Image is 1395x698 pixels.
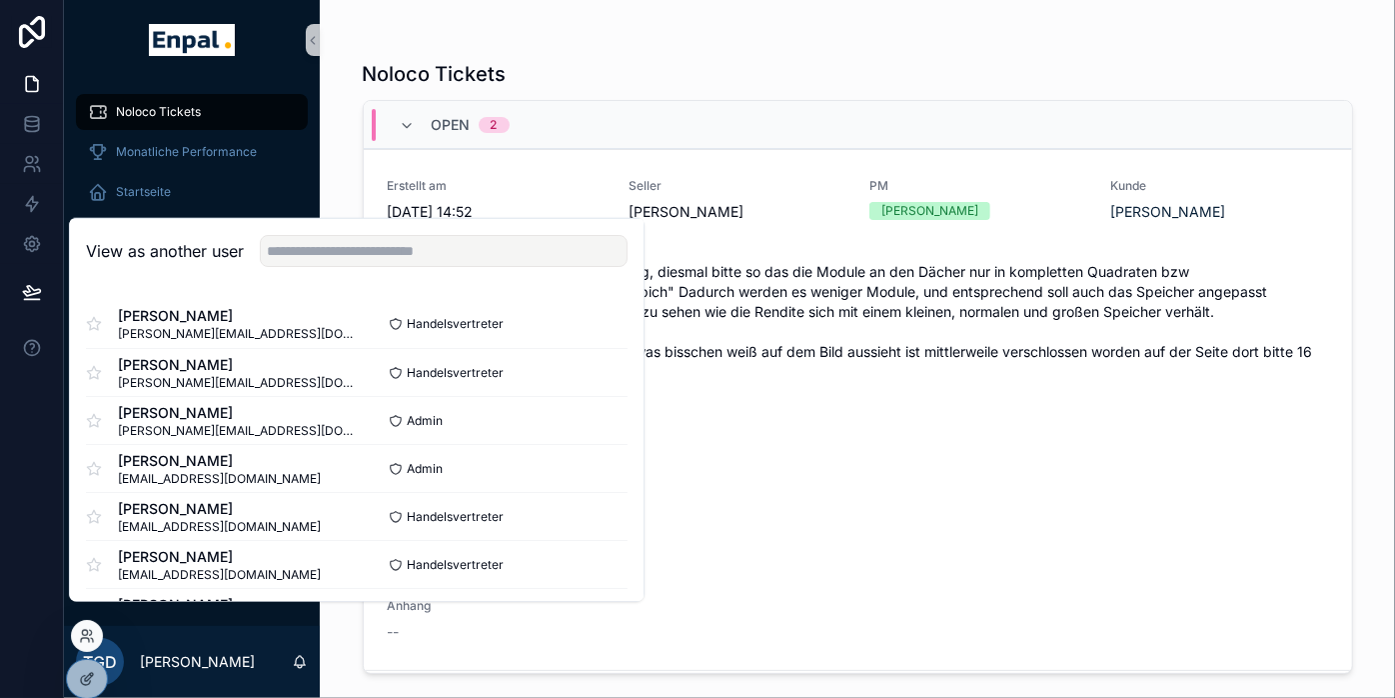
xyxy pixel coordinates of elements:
h2: View as another user [86,239,244,263]
img: App logo [149,24,234,56]
span: Anfrage [388,238,1328,254]
span: [PERSON_NAME] [118,306,357,326]
a: Mein Kalender [76,214,308,250]
div: [PERSON_NAME] [881,202,978,220]
span: Anhang [388,598,1328,614]
span: Handelsvertreter [407,508,504,524]
span: [EMAIL_ADDRESS][DOMAIN_NAME] [118,518,321,534]
span: Monatliche Performance [116,144,257,160]
span: [PERSON_NAME] [629,202,845,222]
h1: Noloco Tickets [363,60,507,88]
a: [PERSON_NAME] [1110,202,1225,222]
span: Wir bräuchten einmal eine neue Planung, diesmal bitte so das die Module an den Dächer nur in komp... [388,262,1328,582]
span: [EMAIL_ADDRESS][DOMAIN_NAME] [118,566,321,582]
span: Startseite [116,184,171,200]
span: Admin [407,412,443,428]
p: [PERSON_NAME] [140,652,255,672]
span: [PERSON_NAME] [118,450,321,470]
div: 2 [491,117,498,133]
span: [EMAIL_ADDRESS][DOMAIN_NAME] [118,470,321,486]
span: Open [432,115,471,135]
span: [PERSON_NAME] [118,546,321,566]
span: PM [869,178,1086,194]
div: scrollable content [64,80,320,516]
span: [PERSON_NAME][EMAIL_ADDRESS][DOMAIN_NAME] [118,422,357,438]
span: [PERSON_NAME] [118,354,357,374]
span: [PERSON_NAME][EMAIL_ADDRESS][DOMAIN_NAME] [118,374,357,390]
span: Handelsvertreter [407,556,504,572]
span: Erstellt am [388,178,605,194]
span: [PERSON_NAME] [118,594,321,614]
span: Admin [407,460,443,476]
span: Noloco Tickets [116,104,201,120]
a: Noloco Tickets [76,94,308,130]
span: -- [388,622,400,642]
span: [PERSON_NAME] [118,402,357,422]
a: Startseite [76,174,308,210]
a: Monatliche Performance [76,134,308,170]
span: Kunde [1110,178,1327,194]
span: Handelsvertreter [407,316,504,332]
span: [DATE] 14:52 [388,202,605,222]
span: Seller [629,178,845,194]
span: Handelsvertreter [407,364,504,380]
span: [PERSON_NAME][EMAIL_ADDRESS][DOMAIN_NAME] [118,326,357,342]
span: [PERSON_NAME] [118,498,321,518]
